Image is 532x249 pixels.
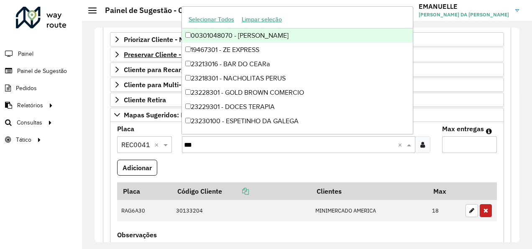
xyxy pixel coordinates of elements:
[110,78,504,92] a: Cliente para Multi-CDD/Internalização
[17,118,42,127] span: Consultas
[185,13,238,26] button: Selecionar Todos
[117,230,157,240] label: Observações
[182,114,413,128] div: 23230100 - ESPETINHO DA GALEGA
[124,81,242,88] span: Cliente para Multi-CDD/Internalização
[124,51,294,58] span: Preservar Cliente - Devem ficar no buffer, não roteirizar
[17,101,43,110] span: Relatórios
[182,43,413,57] div: 19467301 - ZE EXPRESS
[428,182,461,200] th: Max
[124,96,166,103] span: Cliente Retira
[182,29,413,43] div: 00301048070 - [PERSON_NAME]
[110,62,504,77] a: Cliente para Recarga
[182,57,413,71] div: 23213016 - BAR DO CEARa
[182,86,413,100] div: 23228301 - GOLD BROWN COMERCIO
[18,49,33,58] span: Painel
[124,36,261,43] span: Priorizar Cliente - Não podem ficar no buffer
[171,200,311,222] td: 30133204
[399,2,417,20] a: Contato Rápido
[117,124,134,134] label: Placa
[428,200,461,222] td: 18
[17,67,67,75] span: Painel de Sugestão
[486,128,492,135] em: Máximo de clientes que serão colocados na mesma rota com os clientes informados
[182,71,413,86] div: 23218301 - NACHOLITAS PERUS
[110,32,504,47] a: Priorizar Cliente - Não podem ficar no buffer
[110,47,504,62] a: Preservar Cliente - Devem ficar no buffer, não roteirizar
[117,182,171,200] th: Placa
[311,182,428,200] th: Clientes
[110,108,504,122] a: Mapas Sugeridos: Placa-Cliente
[222,187,249,195] a: Copiar
[97,6,224,15] h2: Painel de Sugestão - Criar registro
[124,112,222,118] span: Mapas Sugeridos: Placa-Cliente
[182,128,413,143] div: 23230101 - TBEAT HOOKAH BAR
[238,13,286,26] button: Limpar seleção
[154,140,161,150] span: Clear all
[398,140,405,150] span: Clear all
[311,200,428,222] td: MINIMERCADO AMERICA
[117,160,157,176] button: Adicionar
[442,124,484,134] label: Max entregas
[16,135,31,144] span: Tático
[182,100,413,114] div: 23229301 - DOCES TERAPIA
[419,3,509,10] h3: EMANUELLE
[182,6,413,134] ng-dropdown-panel: Options list
[171,182,311,200] th: Código Cliente
[110,93,504,107] a: Cliente Retira
[124,66,189,73] span: Cliente para Recarga
[16,84,37,93] span: Pedidos
[117,200,171,222] td: RAG6A30
[419,11,509,18] span: [PERSON_NAME] DA [PERSON_NAME]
